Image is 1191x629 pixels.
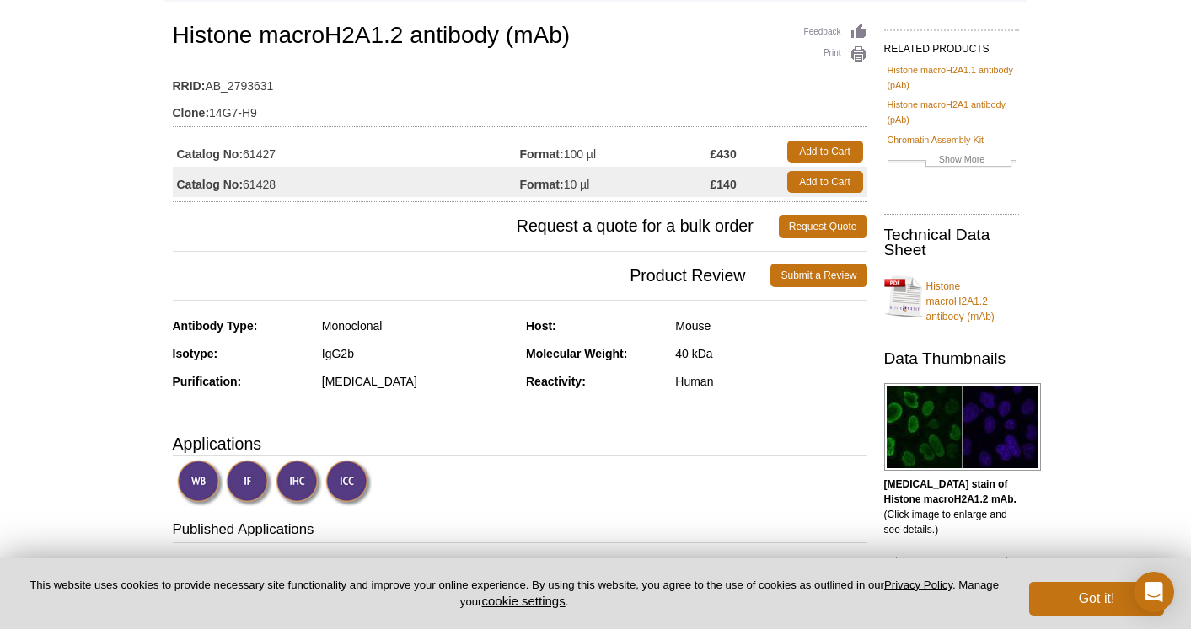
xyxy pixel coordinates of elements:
[675,318,866,333] div: Mouse
[526,375,586,388] strong: Reactivity:
[787,171,863,193] a: Add to Cart
[884,227,1019,258] h2: Technical Data Sheet
[173,431,867,456] h3: Applications
[888,152,1016,171] a: Show More
[520,136,711,167] td: 100 µl
[675,374,866,389] div: Human
[884,269,1019,324] a: Histone macroH2A1.2 antibody (mAb)
[1029,582,1164,616] button: Got it!
[888,62,1016,93] a: Histone macroH2A1.1 antibody (pAb)
[884,29,1019,60] h2: RELATED PRODUCTS
[770,264,866,287] a: Submit a Review
[173,215,779,238] span: Request a quote for a bulk order
[526,319,556,333] strong: Host:
[884,478,1017,505] b: [MEDICAL_DATA] stain of Histone macroH2A1.2 mAb.
[173,347,218,360] strong: Isotype:
[173,95,867,122] td: 14G7-H9
[520,167,711,197] td: 10 µl
[884,383,1041,471] img: Histone macroH2A1.2 antibody (mAb) tested by immunofluorescence.
[779,215,867,238] a: Request Quote
[173,375,242,388] strong: Purification:
[884,351,1019,366] h2: Data Thumbnails
[177,460,223,506] img: Western Blot Validated
[173,105,210,120] strong: Clone:
[888,97,1016,127] a: Histone macroH2A1 antibody (pAb)
[173,23,867,51] h1: Histone macroH2A1.2 antibody (mAb)
[173,136,520,167] td: 61427
[173,78,206,93] strong: RRID:
[884,578,952,591] a: Privacy Policy
[804,45,867,64] a: Print
[173,520,867,543] h3: Published Applications
[226,460,272,506] img: Immunofluorescence Validated
[173,264,771,287] span: Product Review
[27,578,1001,610] p: This website uses cookies to provide necessary site functionality and improve your online experie...
[526,347,627,360] strong: Molecular Weight:
[804,23,867,41] a: Feedback
[520,147,564,162] strong: Format:
[787,141,863,163] a: Add to Cart
[322,346,513,361] div: IgG2b
[322,318,513,333] div: Monoclonal
[173,68,867,95] td: AB_2793631
[888,132,984,147] a: Chromatin Assembly Kit
[520,177,564,192] strong: Format:
[325,460,372,506] img: Immunocytochemistry Validated
[711,147,737,162] strong: £430
[1134,572,1174,612] div: Open Intercom Messenger
[276,460,322,506] img: Immunohistochemistry Validated
[173,167,520,197] td: 61428
[177,147,244,162] strong: Catalog No:
[177,177,244,192] strong: Catalog No:
[675,346,866,361] div: 40 kDa
[481,594,565,608] button: cookie settings
[711,177,737,192] strong: £140
[322,374,513,389] div: [MEDICAL_DATA]
[884,477,1019,537] p: (Click image to enlarge and see details.)
[173,319,258,333] strong: Antibody Type:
